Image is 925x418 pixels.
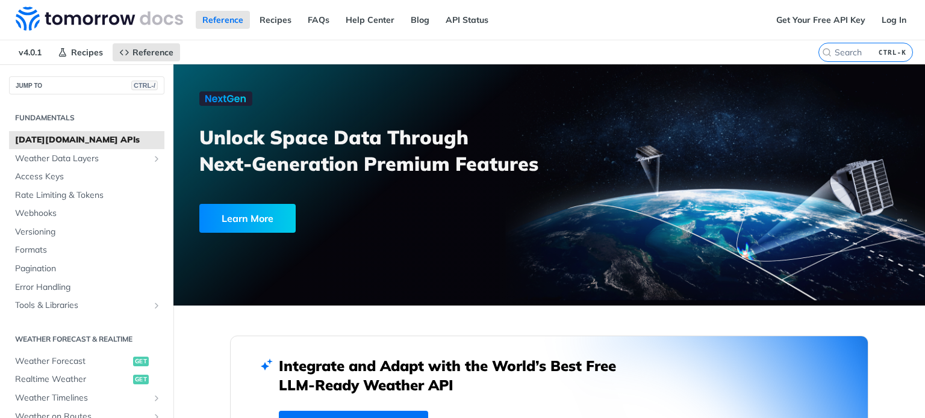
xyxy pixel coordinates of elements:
span: Webhooks [15,207,161,220]
button: Show subpages for Tools & Libraries [152,301,161,310]
span: Reference [132,47,173,58]
a: Recipes [51,43,110,61]
button: Show subpages for Weather Timelines [152,393,161,403]
a: FAQs [301,11,336,29]
div: Learn More [199,204,296,233]
a: Log In [875,11,913,29]
span: get [133,357,149,366]
span: [DATE][DOMAIN_NAME] APIs [15,134,161,146]
a: Versioning [9,223,164,241]
a: Learn More [199,204,490,233]
a: Weather Data LayersShow subpages for Weather Data Layers [9,150,164,168]
span: Weather Data Layers [15,153,149,165]
h3: Unlock Space Data Through Next-Generation Premium Features [199,124,562,177]
span: Recipes [71,47,103,58]
a: Realtime Weatherget [9,370,164,389]
a: Help Center [339,11,401,29]
span: Pagination [15,263,161,275]
img: Tomorrow.io Weather API Docs [16,7,183,31]
span: Formats [15,244,161,256]
span: v4.0.1 [12,43,48,61]
a: Get Your Free API Key [770,11,872,29]
a: Webhooks [9,204,164,223]
button: JUMP TOCTRL-/ [9,76,164,94]
a: Weather Forecastget [9,352,164,370]
span: Rate Limiting & Tokens [15,189,161,201]
a: Error Handling [9,278,164,297]
button: Show subpages for Weather Data Layers [152,154,161,164]
a: Tools & LibrariesShow subpages for Tools & Libraries [9,297,164,315]
a: Weather TimelinesShow subpages for Weather Timelines [9,389,164,407]
a: Reference [113,43,180,61]
span: Access Keys [15,171,161,183]
span: Error Handling [15,281,161,294]
a: Recipes [253,11,298,29]
h2: Weather Forecast & realtime [9,334,164,345]
span: get [133,375,149,384]
span: Weather Forecast [15,355,130,367]
svg: Search [822,48,832,57]
a: Rate Limiting & Tokens [9,186,164,204]
a: Blog [404,11,436,29]
a: Access Keys [9,168,164,186]
a: API Status [439,11,495,29]
a: Pagination [9,260,164,278]
a: Reference [196,11,250,29]
span: Weather Timelines [15,392,149,404]
span: Tools & Libraries [15,300,149,312]
a: [DATE][DOMAIN_NAME] APIs [9,131,164,149]
img: NextGen [199,91,252,106]
span: Realtime Weather [15,373,130,386]
a: Formats [9,241,164,259]
h2: Integrate and Adapt with the World’s Best Free LLM-Ready Weather API [279,356,634,395]
span: Versioning [15,226,161,238]
h2: Fundamentals [9,112,164,123]
kbd: CTRL-K [876,46,909,58]
span: CTRL-/ [131,81,158,90]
